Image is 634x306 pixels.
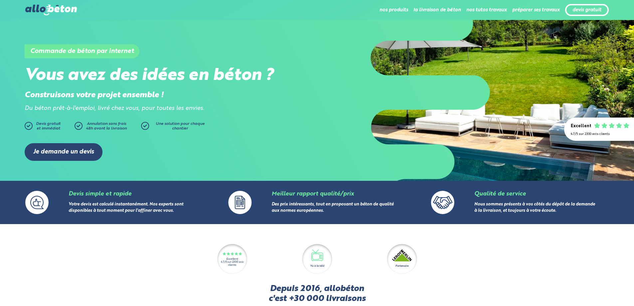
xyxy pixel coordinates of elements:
a: Meilleur rapport qualité/prix [272,191,354,197]
li: préparer ses travaux [512,2,560,18]
span: Annulation sans frais 48h avant la livraison [86,122,127,131]
li: nos produits [379,2,408,18]
li: la livraison de béton [413,2,461,18]
a: Nous sommes présents à vos côtés du dépôt de la demande à la livraison, et toujours à votre écoute. [474,202,595,213]
div: Vu à la télé [310,264,324,268]
div: 4.7/5 sur 2300 avis clients [571,132,627,136]
span: Devis gratuit et immédiat [36,122,61,131]
a: Annulation sans frais48h avant la livraison [75,122,141,133]
a: Une solution pour chaque chantier [141,122,208,133]
a: Devis simple et rapide [69,191,131,197]
div: Excellent [226,258,238,261]
li: nos tutos travaux [466,2,507,18]
a: Je demande un devis [25,143,103,161]
h1: Commande de béton par internet [25,44,139,58]
a: Qualité de service [474,191,526,197]
a: devis gratuit [572,7,601,13]
div: 4.7/5 sur 2300 avis clients [217,261,247,267]
a: Devis gratuitet immédiat [25,122,71,133]
h2: Vous avez des idées en béton ? [25,66,317,86]
strong: Construisons votre projet ensemble ! [25,91,164,99]
img: allobéton [25,5,77,15]
div: Excellent [571,124,591,129]
i: Du béton prêt-à-l'emploi, livré chez vous, pour toutes les envies. [25,106,204,111]
div: Partenaire [395,264,408,268]
a: Votre devis est calculé instantanément. Nos experts sont disponibles à tout moment pour l'affiner... [69,202,183,213]
a: Des prix intéressants, tout en proposant un béton de qualité aux normes européennes. [272,202,394,213]
span: Une solution pour chaque chantier [156,122,205,131]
